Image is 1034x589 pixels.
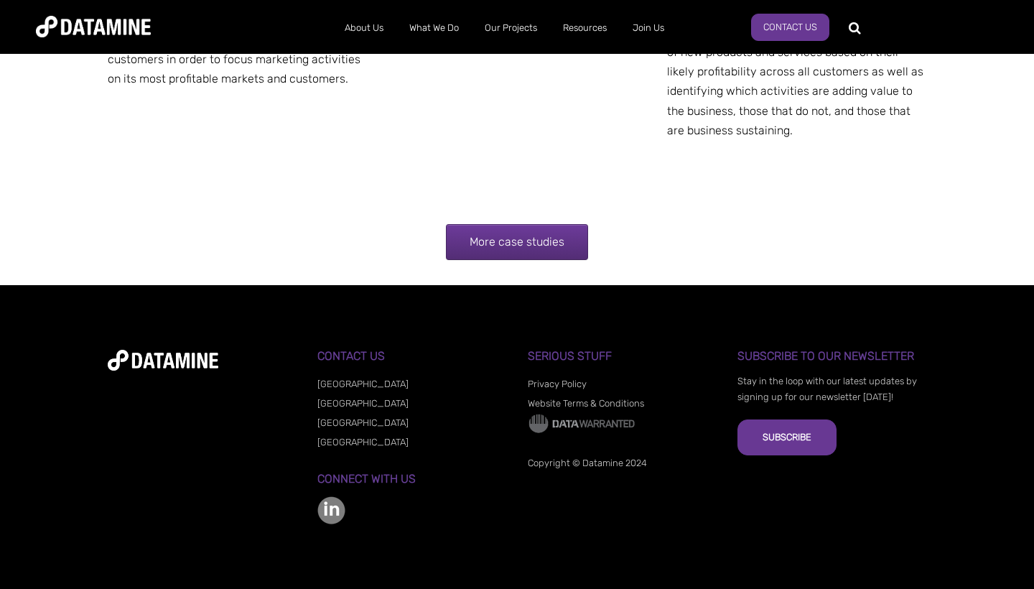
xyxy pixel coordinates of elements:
img: linkedin-color [317,496,345,524]
h3: Contact Us [317,350,506,363]
a: Join Us [620,9,677,47]
img: datamine-logo-white [108,350,218,371]
h3: Connect with us [317,473,506,486]
a: Resources [550,9,620,47]
a: [GEOGRAPHIC_DATA] [317,379,409,389]
button: Subscribe [737,419,837,455]
img: Data Warranted Logo [528,413,635,435]
a: Contact Us [751,14,829,41]
img: Datamine [36,16,151,37]
a: Website Terms & Conditions [528,398,644,409]
a: [GEOGRAPHIC_DATA] [317,398,409,409]
a: What We Do [396,9,472,47]
a: More case studies [446,224,588,260]
a: [GEOGRAPHIC_DATA] [317,417,409,428]
h3: Serious Stuff [528,350,717,363]
h3: Subscribe to our Newsletter [737,350,926,363]
p: In addition to helping focus marketing campaigns, the analysis can drive development of new produ... [667,4,926,140]
a: About Us [332,9,396,47]
a: [GEOGRAPHIC_DATA] [317,437,409,447]
a: Our Projects [472,9,550,47]
p: Copyright © Datamine 2024 [528,455,717,471]
p: Stay in the loop with our latest updates by signing up for our newsletter [DATE]! [737,374,926,405]
a: Privacy Policy [528,379,587,389]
